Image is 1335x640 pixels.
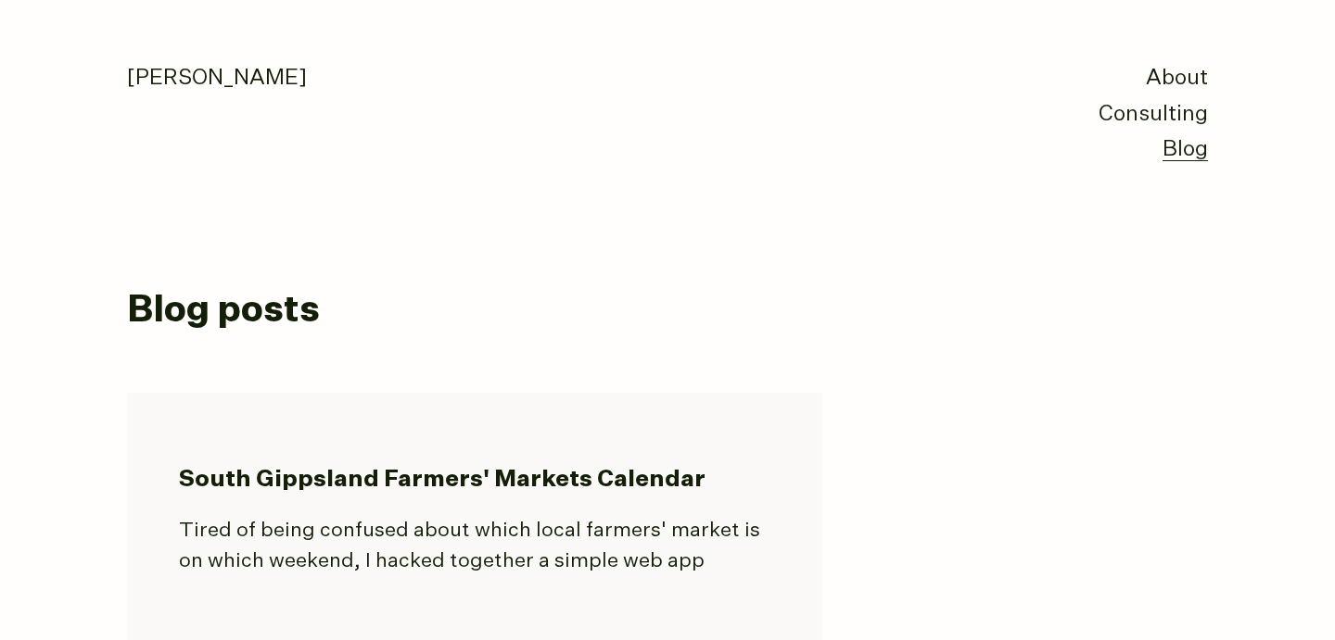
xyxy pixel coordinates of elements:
p: Tired of being confused about which local farmers' market is on which weekend, I hacked together ... [179,516,770,577]
a: [PERSON_NAME] [127,68,307,89]
a: About [1146,68,1208,89]
h1: Blog posts [127,291,1208,332]
h3: South Gippsland Farmers' Markets Calendar [179,465,770,496]
nav: primary [1099,61,1208,169]
a: Consulting [1099,104,1208,125]
a: Blog [1163,139,1208,161]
